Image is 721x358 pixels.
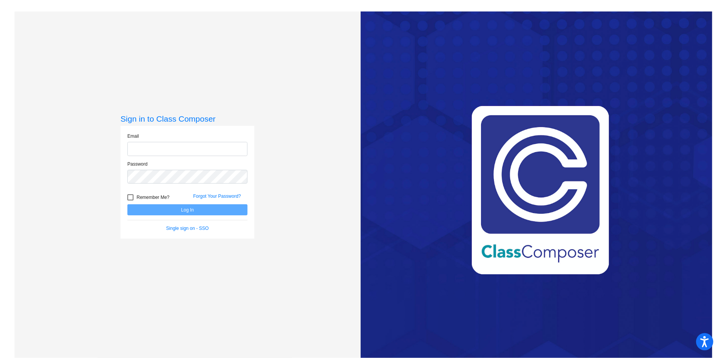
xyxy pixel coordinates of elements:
h3: Sign in to Class Composer [120,114,254,124]
label: Password [127,161,148,168]
button: Log In [127,204,247,215]
label: Email [127,133,139,140]
a: Single sign on - SSO [166,226,208,231]
span: Remember Me? [137,193,169,202]
a: Forgot Your Password? [193,194,241,199]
